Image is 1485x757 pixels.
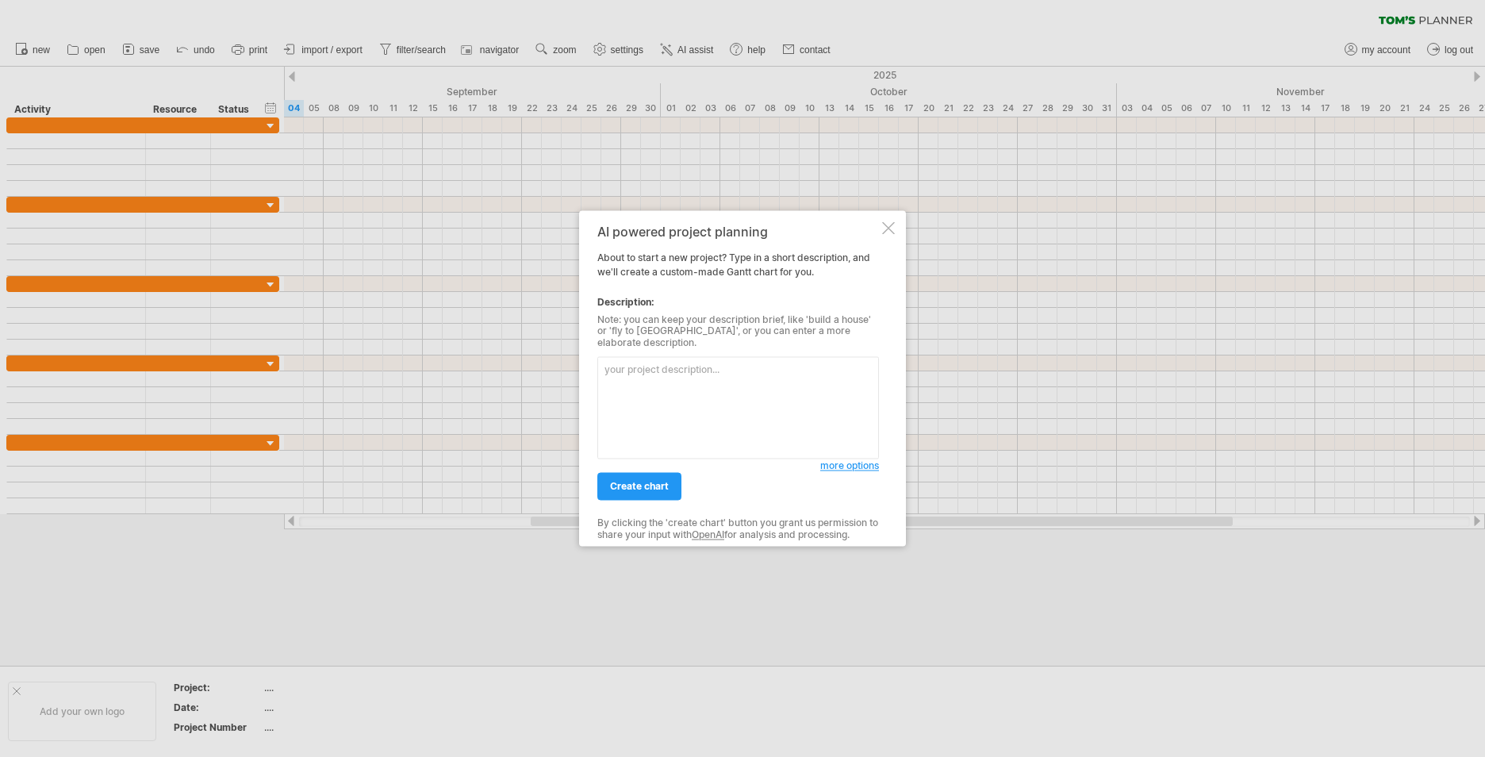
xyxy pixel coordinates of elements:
[597,314,879,348] div: Note: you can keep your description brief, like 'build a house' or 'fly to [GEOGRAPHIC_DATA]', or...
[597,225,879,532] div: About to start a new project? Type in a short description, and we'll create a custom-made Gantt c...
[597,473,681,501] a: create chart
[610,481,669,493] span: create chart
[820,460,879,472] span: more options
[597,518,879,541] div: By clicking the 'create chart' button you grant us permission to share your input with for analys...
[820,459,879,474] a: more options
[597,225,879,239] div: AI powered project planning
[597,295,879,309] div: Description:
[692,528,724,540] a: OpenAI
